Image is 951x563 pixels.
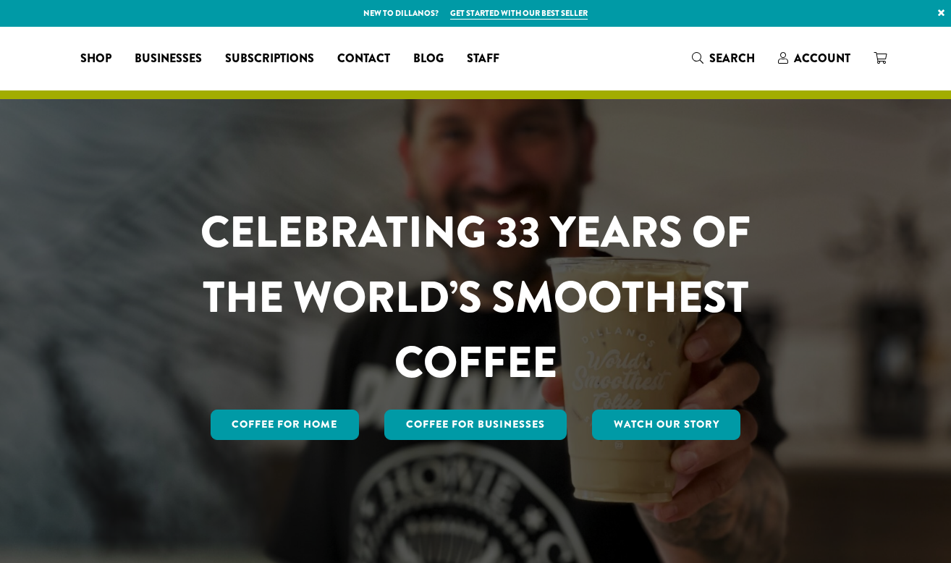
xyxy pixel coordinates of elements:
[709,50,755,67] span: Search
[158,200,793,395] h1: CELEBRATING 33 YEARS OF THE WORLD’S SMOOTHEST COFFEE
[413,50,444,68] span: Blog
[467,50,499,68] span: Staff
[69,47,123,70] a: Shop
[592,410,741,440] a: Watch Our Story
[450,7,588,20] a: Get started with our best seller
[135,50,202,68] span: Businesses
[680,46,766,70] a: Search
[384,410,567,440] a: Coffee For Businesses
[80,50,111,68] span: Shop
[211,410,360,440] a: Coffee for Home
[225,50,314,68] span: Subscriptions
[455,47,511,70] a: Staff
[794,50,850,67] span: Account
[337,50,390,68] span: Contact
